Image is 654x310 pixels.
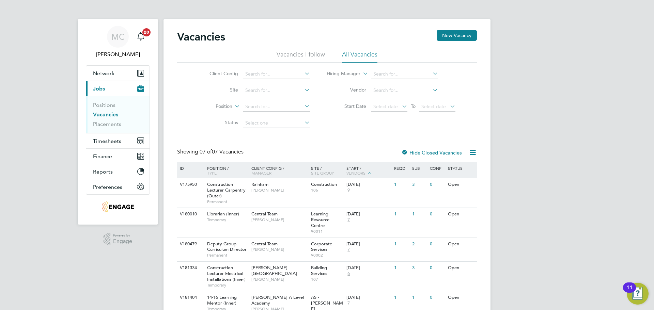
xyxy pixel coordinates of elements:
[86,26,150,59] a: MC[PERSON_NAME]
[250,162,309,179] div: Client Config /
[207,217,248,223] span: Temporary
[346,182,391,187] div: [DATE]
[392,262,410,274] div: 1
[327,87,366,93] label: Vendor
[311,181,337,187] span: Construction
[86,133,150,148] button: Timesheets
[111,32,125,41] span: MC
[346,241,391,247] div: [DATE]
[177,30,225,44] h2: Vacancies
[178,291,202,304] div: V181404
[346,217,351,223] span: 7
[251,170,271,176] span: Manager
[409,102,418,111] span: To
[311,229,343,234] span: 90011
[392,291,410,304] div: 1
[207,211,239,217] span: Librarian (Inner)
[446,291,476,304] div: Open
[178,208,202,221] div: V180010
[251,265,297,276] span: [PERSON_NAME][GEOGRAPHIC_DATA]
[311,241,332,252] span: Corporate Services
[346,247,351,252] span: 7
[428,238,446,250] div: 0
[251,211,278,217] span: Central Team
[86,66,150,81] button: Network
[410,291,428,304] div: 1
[428,291,446,304] div: 0
[309,162,345,179] div: Site /
[86,81,150,96] button: Jobs
[200,148,212,155] span: 07 of
[178,162,202,174] div: ID
[93,138,121,144] span: Timesheets
[93,102,115,108] a: Positions
[142,28,151,36] span: 20
[93,85,105,92] span: Jobs
[346,271,351,277] span: 6
[410,162,428,174] div: Sub
[202,162,250,179] div: Position /
[251,187,308,193] span: [PERSON_NAME]
[86,179,150,194] button: Preferences
[207,181,246,199] span: Construction Lecturer Carpentry (Outer)
[392,208,410,221] div: 1
[86,149,150,164] button: Finance
[346,295,391,300] div: [DATE]
[178,178,202,191] div: V175950
[371,86,438,95] input: Search for...
[207,199,248,205] span: Permanent
[93,184,122,190] span: Preferences
[193,103,232,110] label: Position
[627,283,649,305] button: Open Resource Center, 11 new notifications
[86,201,150,212] a: Go to home page
[311,187,343,193] span: 106
[86,50,150,59] span: Mark Carter
[86,164,150,179] button: Reports
[446,238,476,250] div: Open
[207,170,217,176] span: Type
[311,277,343,282] span: 107
[251,294,304,306] span: [PERSON_NAME] A Level Academy
[93,70,114,77] span: Network
[199,87,238,93] label: Site
[86,96,150,133] div: Jobs
[346,300,351,306] span: 7
[321,70,360,77] label: Hiring Manager
[345,162,392,179] div: Start /
[113,233,132,239] span: Powered by
[428,208,446,221] div: 0
[410,178,428,191] div: 3
[78,19,158,225] nav: Main navigation
[178,262,202,274] div: V181334
[251,277,308,282] span: [PERSON_NAME]
[626,288,633,296] div: 11
[102,201,134,212] img: jjfox-logo-retina.png
[178,238,202,250] div: V180479
[311,252,343,258] span: 90002
[93,153,112,160] span: Finance
[277,50,325,63] li: Vacancies I follow
[311,211,329,228] span: Learning Resource Centre
[327,103,366,109] label: Start Date
[93,121,121,127] a: Placements
[243,118,310,128] input: Select one
[243,69,310,79] input: Search for...
[207,282,248,288] span: Temporary
[371,69,438,79] input: Search for...
[346,265,391,271] div: [DATE]
[410,208,428,221] div: 1
[373,103,398,110] span: Select date
[207,241,247,252] span: Deputy Group Curriculum Director
[93,168,113,175] span: Reports
[446,178,476,191] div: Open
[251,241,278,247] span: Central Team
[446,162,476,174] div: Status
[134,26,147,48] a: 20
[346,170,365,176] span: Vendors
[113,239,132,244] span: Engage
[207,265,246,282] span: Construction Lecturer Electrical Installations (Inner)
[342,50,377,63] li: All Vacancies
[401,149,462,156] label: Hide Closed Vacancies
[251,217,308,223] span: [PERSON_NAME]
[428,262,446,274] div: 0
